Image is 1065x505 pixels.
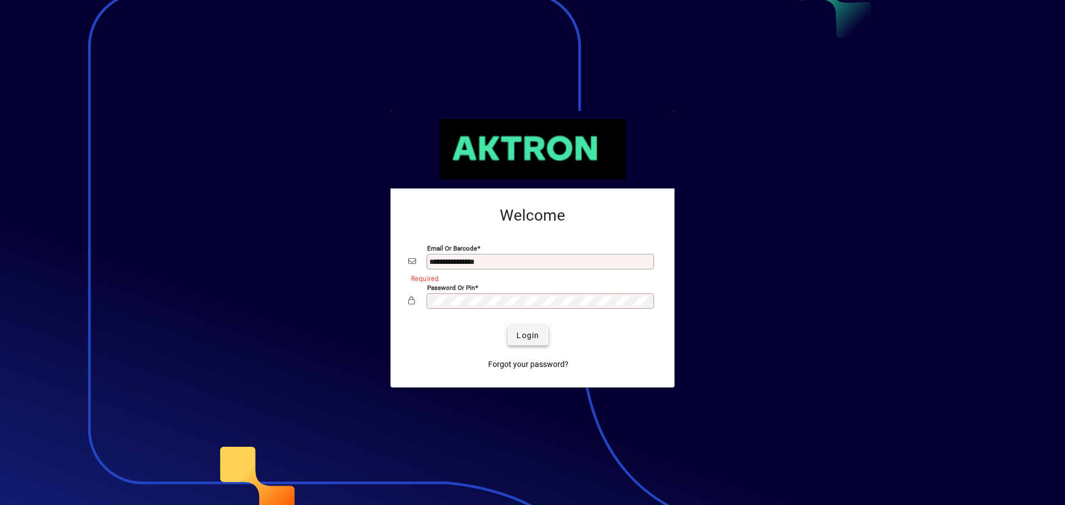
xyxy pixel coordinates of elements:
[508,325,548,345] button: Login
[427,284,475,292] mat-label: Password or Pin
[516,330,539,341] span: Login
[408,206,657,225] h2: Welcome
[488,359,569,370] span: Forgot your password?
[411,272,648,284] mat-error: Required
[427,244,477,252] mat-label: Email or Barcode
[484,354,573,374] a: Forgot your password?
